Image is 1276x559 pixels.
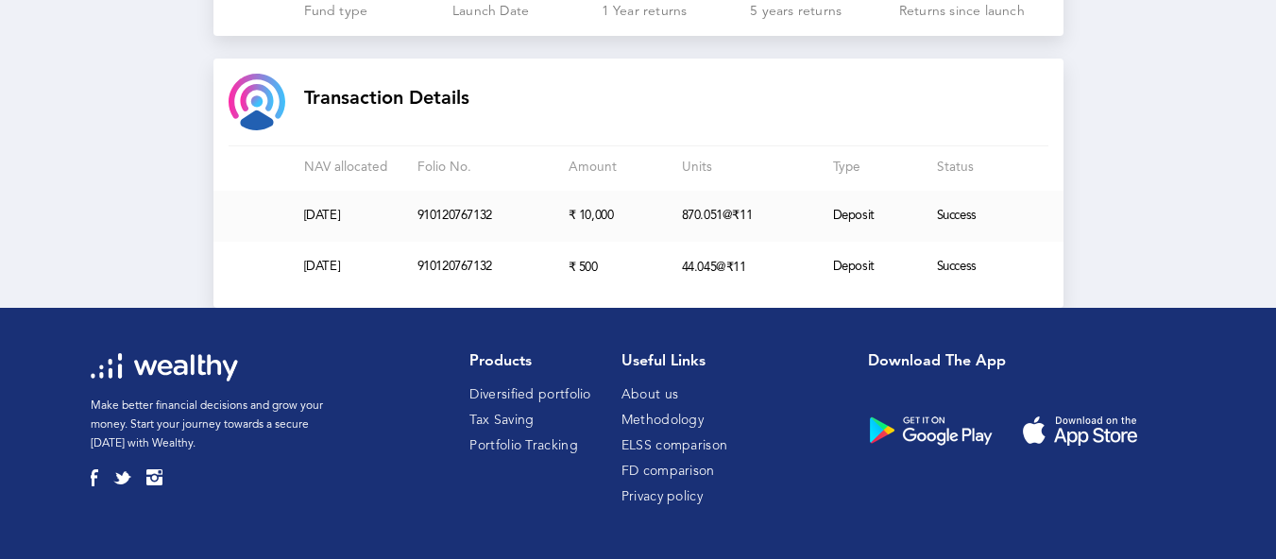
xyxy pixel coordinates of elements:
[682,208,833,224] div: 870.051 @ ₹11
[304,260,417,275] div: [DATE]
[469,353,590,371] h1: Products
[91,353,237,381] img: wl-logo-white.svg
[682,260,833,276] div: 44.045 @ ₹11
[937,161,1050,176] div: Status
[304,5,368,18] span: Fund type
[417,161,569,176] div: Folio No.
[602,5,688,18] span: 1 Year returns
[569,260,682,276] div: ₹ 500
[682,161,833,176] div: Units
[621,490,703,503] a: Privacy policy
[569,161,682,176] div: Amount
[304,209,417,224] div: [DATE]
[91,397,345,453] p: Make better financial decisions and grow your money. Start your journey towards a secure [DATE] w...
[469,439,577,452] a: Portfolio Tracking
[833,161,937,176] div: Type
[621,388,678,401] a: About us
[452,5,529,18] span: Launch Date
[621,439,728,452] a: ELSS comparison
[868,353,1170,371] h1: Download the app
[417,209,569,224] div: 9 1 0 1 2 0 7 6 7 1 3 2
[833,260,937,275] div: Deposit
[304,91,1048,108] h2: Transaction Details
[899,5,1025,18] span: Returns since launch
[569,208,682,224] div: ₹ 10,000
[621,353,728,371] h1: Useful Links
[469,388,590,401] a: Diversified portfolio
[621,465,715,478] a: FD comparison
[833,209,937,224] div: Deposit
[937,209,1050,224] div: Success
[469,414,534,427] a: Tax Saving
[937,260,1050,275] div: Success
[621,414,704,427] a: Methodology
[750,5,842,18] span: 5 years returns
[417,260,569,275] div: 9 1 0 1 2 0 7 6 7 1 3 2
[229,74,285,130] img: custom-goal-icon.svg
[304,161,417,176] div: NAV allocated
